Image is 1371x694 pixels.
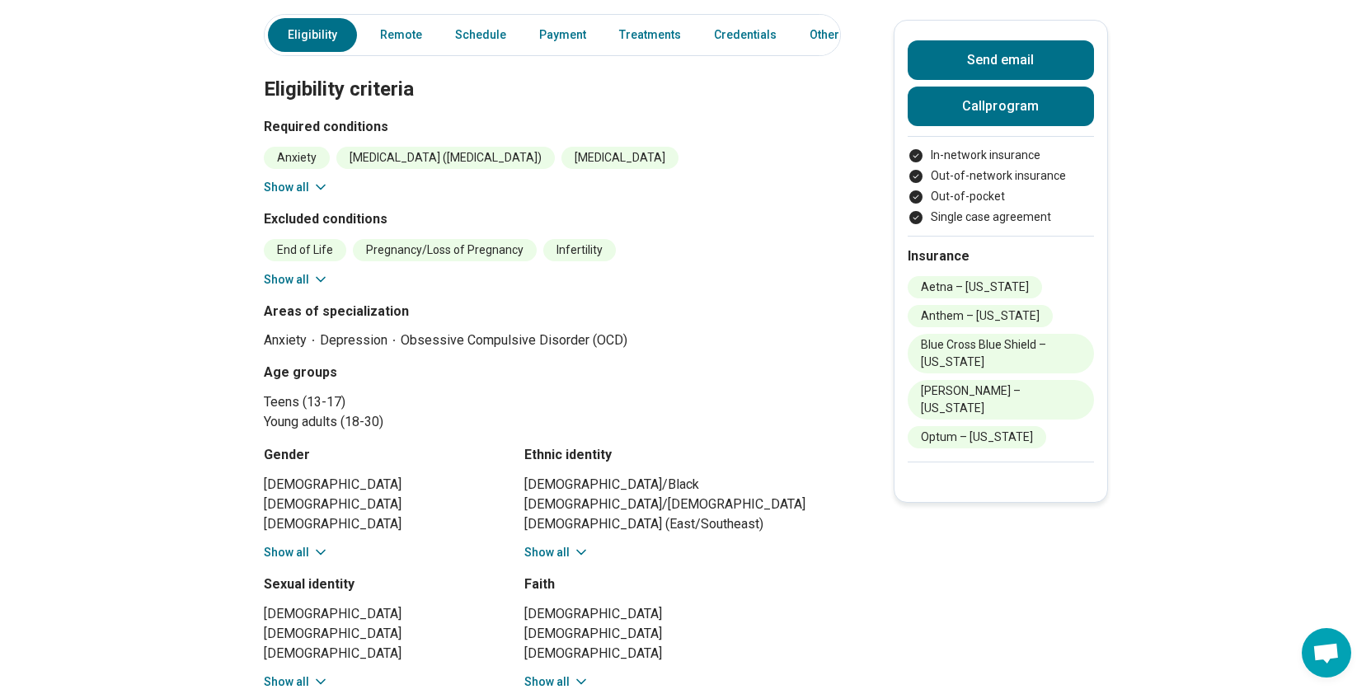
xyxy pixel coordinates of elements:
li: Depression [320,331,401,349]
h3: Excluded conditions [264,209,841,229]
li: [DEMOGRAPHIC_DATA]/Black [524,475,841,495]
li: [DEMOGRAPHIC_DATA] [264,495,495,514]
h2: Eligibility criteria [264,36,841,104]
a: Other [800,18,859,52]
li: Aetna – [US_STATE] [908,276,1042,298]
a: Credentials [704,18,786,52]
li: Blue Cross Blue Shield – [US_STATE] [908,334,1094,373]
a: Remote [370,18,432,52]
li: Obsessive Compulsive Disorder (OCD) [401,331,627,349]
li: [DEMOGRAPHIC_DATA] [264,644,495,664]
ul: Payment options [908,147,1094,226]
li: [DEMOGRAPHIC_DATA] [264,624,495,644]
a: Schedule [445,18,516,52]
li: Single case agreement [908,209,1094,226]
li: [DEMOGRAPHIC_DATA] [264,604,495,624]
a: Payment [529,18,596,52]
li: Anxiety [264,147,330,169]
li: [PERSON_NAME] – [US_STATE] [908,380,1094,420]
li: End of Life [264,239,346,261]
li: [DEMOGRAPHIC_DATA] [524,624,841,644]
li: Anthem – [US_STATE] [908,305,1053,327]
li: [DEMOGRAPHIC_DATA] [524,604,841,624]
li: Infertility [543,239,616,261]
button: Show all [524,544,589,561]
li: Young adults (18-30) [264,412,841,432]
li: [DEMOGRAPHIC_DATA] [524,644,841,664]
h3: Areas of specialization [264,302,841,321]
button: Show all [264,179,329,196]
h3: Age groups [264,363,841,382]
h2: Insurance [908,246,1094,266]
li: [DEMOGRAPHIC_DATA]/[DEMOGRAPHIC_DATA] [524,495,841,514]
a: Eligibility [268,18,357,52]
li: [MEDICAL_DATA] ([MEDICAL_DATA]) [336,147,555,169]
li: Optum – [US_STATE] [908,426,1046,448]
button: Send email [908,40,1094,80]
li: Pregnancy/Loss of Pregnancy [353,239,537,261]
h3: Sexual identity [264,574,495,594]
button: Show all [264,271,329,288]
li: [MEDICAL_DATA] [561,147,678,169]
h3: Required conditions [264,117,841,137]
a: Treatments [609,18,691,52]
div: Open chat [1302,628,1351,678]
button: Show all [264,673,329,691]
button: Show all [524,673,589,691]
li: [DEMOGRAPHIC_DATA] (East/Southeast) [524,514,841,534]
li: Anxiety [264,331,320,349]
button: Callprogram [908,87,1094,126]
h3: Gender [264,445,495,465]
li: In-network insurance [908,147,1094,164]
li: [DEMOGRAPHIC_DATA] [264,514,495,534]
h3: Ethnic identity [524,445,841,465]
li: [DEMOGRAPHIC_DATA] [264,475,495,495]
h3: Faith [524,574,841,594]
li: Teens (13-17) [264,392,841,412]
li: Out-of-pocket [908,188,1094,205]
li: Out-of-network insurance [908,167,1094,185]
button: Show all [264,544,329,561]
